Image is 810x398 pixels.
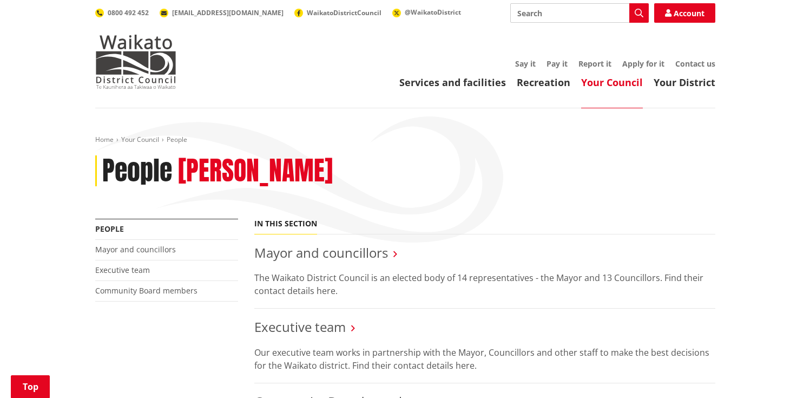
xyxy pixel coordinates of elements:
a: Mayor and councillors [254,244,388,262]
a: Pay it [546,58,568,69]
a: Your Council [121,135,159,144]
a: Executive team [95,265,150,275]
a: Community Board members [95,285,197,296]
img: Waikato District Council - Te Kaunihera aa Takiwaa o Waikato [95,35,176,89]
a: Mayor and councillors [95,244,176,255]
a: Account [654,3,715,23]
a: Say it [515,58,536,69]
a: Home [95,135,114,144]
a: Top [11,375,50,398]
h1: People [102,155,172,187]
span: @WaikatoDistrict [405,8,461,17]
a: 0800 492 452 [95,8,149,17]
span: [EMAIL_ADDRESS][DOMAIN_NAME] [172,8,284,17]
span: 0800 492 452 [108,8,149,17]
a: People [95,224,124,234]
a: Report it [578,58,611,69]
a: Contact us [675,58,715,69]
span: People [167,135,187,144]
a: Services and facilities [399,76,506,89]
h2: [PERSON_NAME] [178,155,333,187]
span: WaikatoDistrictCouncil [307,8,381,17]
h5: In this section [254,219,317,229]
a: Executive team [254,318,346,336]
a: Recreation [517,76,570,89]
a: Your Council [581,76,643,89]
a: [EMAIL_ADDRESS][DOMAIN_NAME] [160,8,284,17]
input: Search input [510,3,649,23]
nav: breadcrumb [95,135,715,145]
a: WaikatoDistrictCouncil [294,8,381,17]
p: The Waikato District Council is an elected body of 14 representatives - the Mayor and 13 Councill... [254,271,715,297]
a: @WaikatoDistrict [392,8,461,17]
a: Your District [654,76,715,89]
a: Apply for it [622,58,664,69]
p: Our executive team works in partnership with the Mayor, Councillors and other staff to make the b... [254,346,715,372]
